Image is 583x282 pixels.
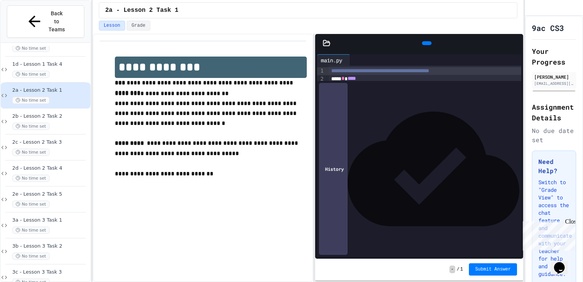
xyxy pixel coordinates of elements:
[127,21,150,31] button: Grade
[3,3,53,49] div: Chat with us now!Close
[12,191,89,198] span: 2e - Lesson 2 Task 5
[475,266,511,272] span: Submit Answer
[449,266,455,273] span: -
[99,21,125,31] button: Lesson
[48,10,66,34] span: Back to Teams
[532,46,576,67] h2: Your Progress
[12,253,50,260] span: No time set
[460,266,463,272] span: 1
[12,139,89,146] span: 2c - Lesson 2 Task 3
[317,67,325,75] div: 1
[317,56,346,64] div: main.py
[12,71,50,78] span: No time set
[105,6,179,15] span: 2a - Lesson 2 Task 1
[457,266,459,272] span: /
[319,83,348,255] div: History
[317,75,325,83] div: 2
[532,23,564,33] h1: 9ac CS3
[534,73,574,80] div: [PERSON_NAME]
[12,227,50,234] span: No time set
[12,61,89,68] span: 1d - Lesson 1 Task 4
[469,263,517,276] button: Submit Answer
[12,165,89,172] span: 2d - Lesson 2 Task 4
[7,5,84,38] button: Back to Teams
[532,102,576,123] h2: Assignment Details
[12,243,89,250] span: 3b - Lesson 3 Task 2
[534,81,574,86] div: [EMAIL_ADDRESS][DOMAIN_NAME]
[12,97,50,104] span: No time set
[538,157,570,175] h3: Need Help?
[12,217,89,224] span: 3a - Lesson 3 Task 1
[551,251,575,274] iframe: chat widget
[12,201,50,208] span: No time set
[317,54,350,66] div: main.py
[12,175,50,182] span: No time set
[12,149,50,156] span: No time set
[532,126,576,144] div: No due date set
[12,87,89,94] span: 2a - Lesson 2 Task 1
[538,178,570,278] p: Switch to "Grade View" to access the chat feature and communicate with your teacher for help and ...
[12,45,50,52] span: No time set
[12,123,50,130] span: No time set
[12,269,89,276] span: 3c - Lesson 3 Task 3
[520,218,575,251] iframe: chat widget
[12,113,89,120] span: 2b - Lesson 2 Task 2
